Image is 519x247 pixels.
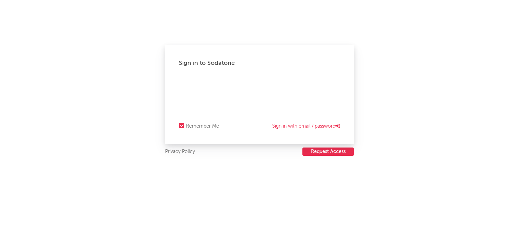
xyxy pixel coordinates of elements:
a: Sign in with email / password [272,122,340,130]
a: Privacy Policy [165,148,195,156]
div: Sign in to Sodatone [179,59,340,67]
div: Remember Me [186,122,219,130]
button: Request Access [302,148,354,156]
